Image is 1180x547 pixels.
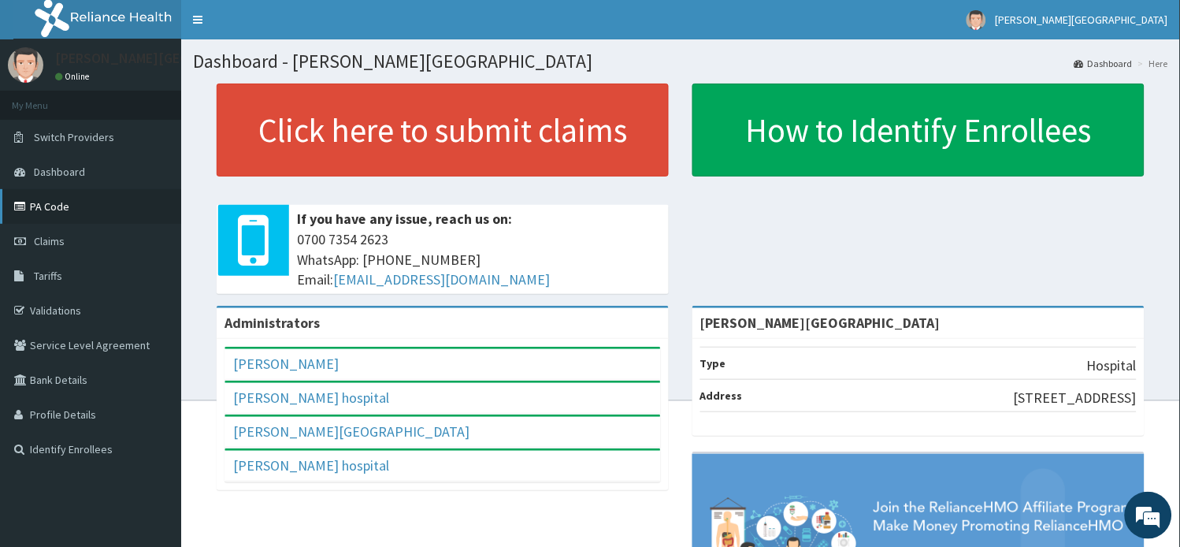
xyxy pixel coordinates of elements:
[297,229,661,290] span: 0700 7354 2623 WhatsApp: [PHONE_NUMBER] Email:
[1134,57,1168,70] li: Here
[1074,57,1133,70] a: Dashboard
[996,13,1168,27] span: [PERSON_NAME][GEOGRAPHIC_DATA]
[217,84,669,177] a: Click here to submit claims
[700,314,941,332] strong: [PERSON_NAME][GEOGRAPHIC_DATA]
[700,389,743,403] b: Address
[224,314,320,332] b: Administrators
[233,389,389,407] a: [PERSON_NAME] hospital
[34,130,114,144] span: Switch Providers
[233,422,469,441] a: [PERSON_NAME][GEOGRAPHIC_DATA]
[55,71,93,82] a: Online
[34,269,62,283] span: Tariffs
[1087,355,1137,376] p: Hospital
[333,270,550,288] a: [EMAIL_ADDRESS][DOMAIN_NAME]
[700,356,726,370] b: Type
[297,210,512,228] b: If you have any issue, reach us on:
[34,165,85,179] span: Dashboard
[193,51,1168,72] h1: Dashboard - [PERSON_NAME][GEOGRAPHIC_DATA]
[34,234,65,248] span: Claims
[8,47,43,83] img: User Image
[55,51,288,65] p: [PERSON_NAME][GEOGRAPHIC_DATA]
[233,456,389,474] a: [PERSON_NAME] hospital
[1014,388,1137,408] p: [STREET_ADDRESS]
[692,84,1145,177] a: How to Identify Enrollees
[967,10,986,30] img: User Image
[233,355,339,373] a: [PERSON_NAME]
